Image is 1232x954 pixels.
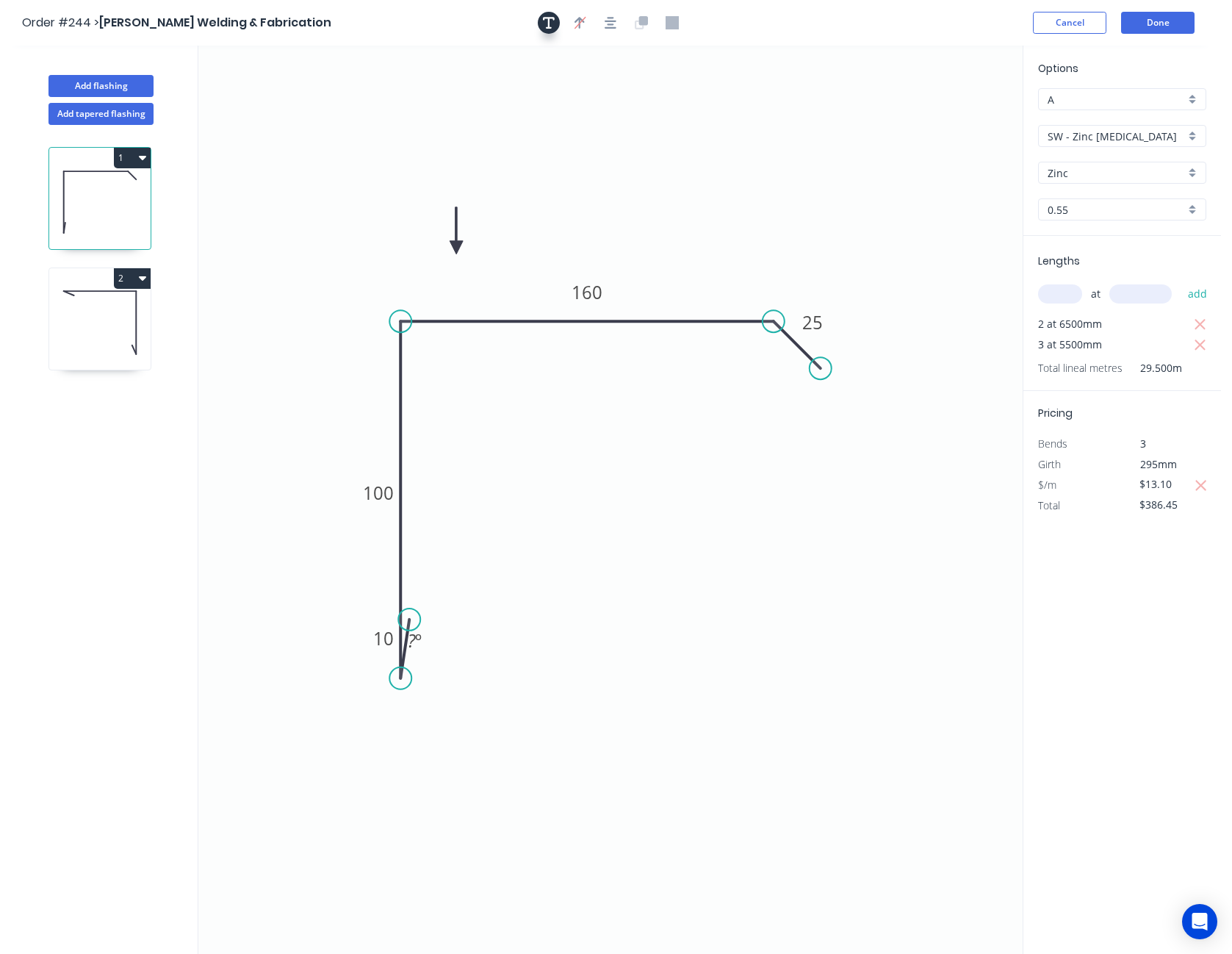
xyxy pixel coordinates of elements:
span: 2 at 6500mm [1038,314,1102,334]
tspan: ? [408,628,416,653]
span: Total lineal metres [1038,358,1123,379]
button: Add flashing [48,75,154,97]
span: $/m [1038,478,1056,492]
span: at [1091,284,1100,304]
button: add [1181,281,1215,306]
input: Colour [1048,165,1185,181]
tspan: 25 [802,310,823,334]
button: 1 [114,148,151,168]
span: 3 at 5500mm [1038,334,1102,355]
tspan: 10 [373,626,394,650]
span: Bends [1038,437,1067,451]
div: Open Intercom Messenger [1182,904,1217,939]
span: Girth [1038,457,1061,471]
span: 3 [1140,437,1146,451]
tspan: º [415,628,422,653]
span: Options [1038,61,1078,76]
span: [PERSON_NAME] Welding & Fabrication [99,14,331,31]
input: Price level [1048,92,1185,107]
button: 2 [114,268,151,289]
svg: 0 [198,46,1023,954]
tspan: 100 [363,481,394,505]
span: Total [1038,498,1060,512]
button: Done [1121,12,1195,34]
input: Thickness [1048,202,1185,218]
span: 295mm [1140,457,1177,471]
tspan: 160 [572,280,602,304]
span: Order #244 > [22,14,99,31]
button: Add tapered flashing [48,103,154,125]
span: Lengths [1038,254,1080,268]
span: Pricing [1038,406,1073,420]
button: Cancel [1033,12,1106,34]
span: 29.500m [1123,358,1182,379]
input: Material [1048,129,1185,144]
